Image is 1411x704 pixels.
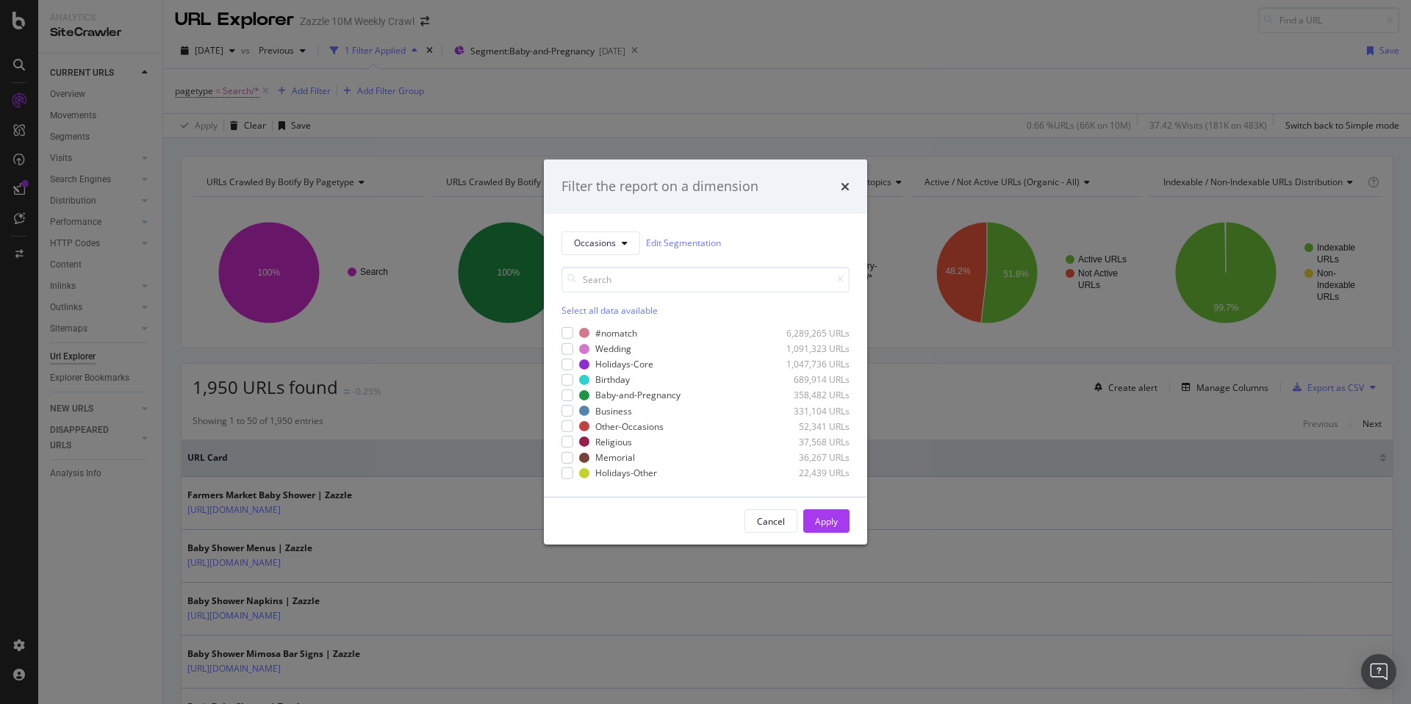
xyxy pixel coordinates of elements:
[778,373,850,386] div: 689,914 URLs
[595,373,630,386] div: Birthday
[595,342,631,355] div: Wedding
[561,177,758,196] div: Filter the report on a dimension
[595,389,681,401] div: Baby-and-Pregnancy
[803,509,850,533] button: Apply
[1361,654,1396,689] div: Open Intercom Messenger
[778,404,850,417] div: 331,104 URLs
[595,327,637,340] div: #nomatch
[815,515,838,528] div: Apply
[841,177,850,196] div: times
[778,420,850,433] div: 52,341 URLs
[574,237,616,249] span: Occasions
[595,451,635,464] div: Memorial
[595,436,632,448] div: Religious
[595,358,653,370] div: Holidays-Core
[778,342,850,355] div: 1,091,323 URLs
[778,327,850,340] div: 6,289,265 URLs
[744,509,797,533] button: Cancel
[646,235,721,251] a: Edit Segmentation
[544,159,867,545] div: modal
[778,467,850,479] div: 22,439 URLs
[595,420,664,433] div: Other-Occasions
[561,267,850,292] input: Search
[561,304,850,317] div: Select all data available
[757,515,785,528] div: Cancel
[778,358,850,370] div: 1,047,736 URLs
[561,231,640,255] button: Occasions
[778,389,850,401] div: 358,482 URLs
[778,451,850,464] div: 36,267 URLs
[778,436,850,448] div: 37,568 URLs
[595,404,632,417] div: Business
[595,467,657,479] div: Holidays-Other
